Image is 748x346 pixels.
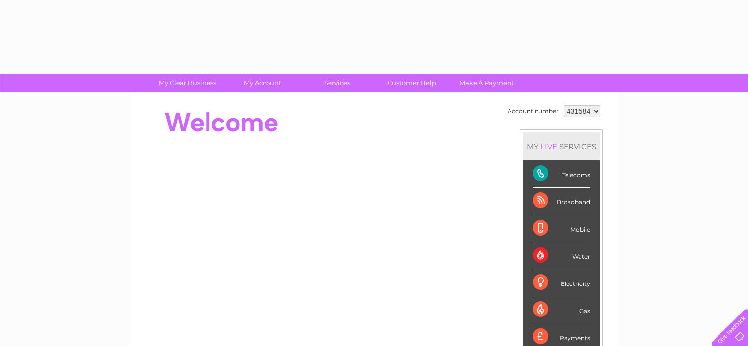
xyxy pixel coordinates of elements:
[371,74,452,92] a: Customer Help
[505,103,561,120] td: Account number
[533,188,590,215] div: Broadband
[533,242,590,269] div: Water
[533,215,590,242] div: Mobile
[147,74,228,92] a: My Clear Business
[533,160,590,188] div: Telecoms
[297,74,378,92] a: Services
[533,296,590,323] div: Gas
[539,142,559,151] div: LIVE
[533,269,590,296] div: Electricity
[446,74,527,92] a: Make A Payment
[222,74,303,92] a: My Account
[523,132,600,160] div: MY SERVICES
